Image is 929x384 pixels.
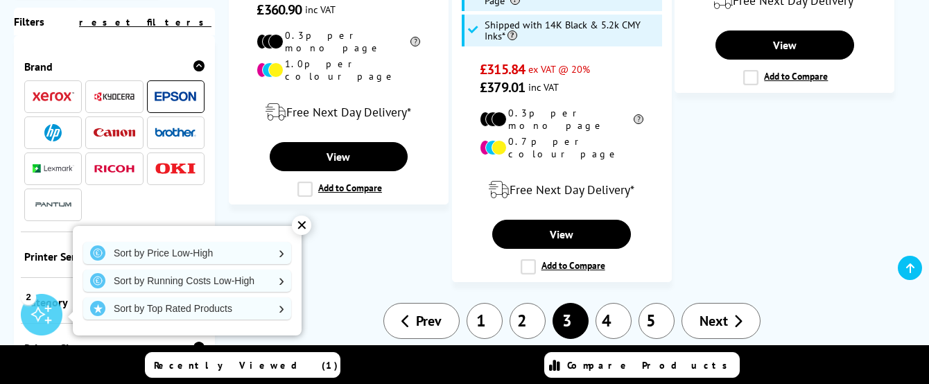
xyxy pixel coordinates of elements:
a: OKI [155,160,196,177]
span: Shipped with 14K Black & 5.2k CMY Inks* [485,19,659,42]
span: Next [700,312,728,330]
label: Add to Compare [743,70,828,85]
div: Brand [24,60,205,73]
a: Xerox [33,88,74,105]
a: View [715,30,853,60]
a: reset filters [79,16,211,28]
img: Kyocera [94,91,135,102]
img: Epson [155,91,196,102]
a: Sort by Running Costs Low-High [83,270,291,292]
a: 1 [467,303,503,339]
div: Printer Series [24,250,205,263]
a: Sort by Price Low-High [83,242,291,264]
img: Xerox [33,91,74,101]
a: Recently Viewed (1) [145,352,340,378]
span: Filters [14,15,44,28]
div: modal_delivery [236,93,441,132]
a: View [492,220,630,249]
a: 4 [596,303,632,339]
span: £379.01 [480,78,525,96]
span: ex VAT @ 20% [528,62,590,76]
a: Compare Products [544,352,740,378]
a: Next [681,303,761,339]
a: 5 [639,303,675,339]
img: Brother [155,128,196,137]
label: Add to Compare [521,259,605,274]
span: £315.84 [480,60,525,78]
label: Add to Compare [297,182,382,197]
span: Recently Viewed (1) [154,359,338,372]
li: 0.3p per mono page [257,29,420,54]
div: 2 [21,289,36,304]
span: inc VAT [528,80,559,94]
a: Brother [155,124,196,141]
div: modal_delivery [460,171,664,209]
img: Pantum [33,196,74,213]
a: Epson [155,88,196,105]
a: Kyocera [94,88,135,105]
span: £360.90 [257,1,302,19]
a: 2 [510,303,546,339]
a: HP [33,124,74,141]
img: Canon [94,128,135,137]
a: Ricoh [94,160,135,177]
span: Prev [416,312,442,330]
li: 0.7p per colour page [480,135,643,160]
a: Prev [383,303,460,339]
a: View [270,142,408,171]
a: Canon [94,124,135,141]
li: 0.3p per mono page [480,107,643,132]
span: Compare Products [567,359,735,372]
img: HP [44,124,62,141]
a: Sort by Top Rated Products [83,297,291,320]
a: Lexmark [33,160,74,177]
li: 1.0p per colour page [257,58,420,82]
img: Ricoh [94,165,135,173]
div: ✕ [292,216,311,235]
img: OKI [155,163,196,175]
img: Lexmark [33,164,74,173]
div: Printer Size [24,341,205,355]
span: inc VAT [305,3,336,16]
